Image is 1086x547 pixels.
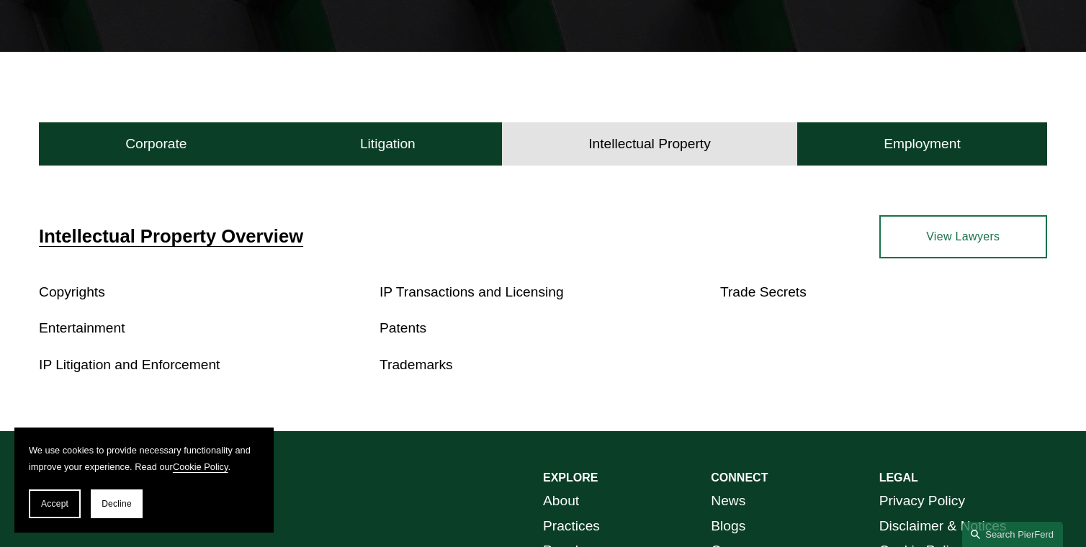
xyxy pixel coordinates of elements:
[711,514,745,539] a: Blogs
[39,357,220,372] a: IP Litigation and Enforcement
[543,471,598,484] strong: EXPLORE
[879,471,918,484] strong: LEGAL
[125,135,187,153] h4: Corporate
[39,226,303,246] a: Intellectual Property Overview
[711,471,768,484] strong: CONNECT
[380,284,564,299] a: IP Transactions and Licensing
[39,320,125,335] a: Entertainment
[711,489,745,514] a: News
[360,135,416,153] h4: Litigation
[380,320,426,335] a: Patents
[720,284,807,299] a: Trade Secrets
[173,461,228,472] a: Cookie Policy
[91,489,143,518] button: Decline
[380,357,453,372] a: Trademarks
[884,135,961,153] h4: Employment
[879,215,1047,258] a: View Lawyers
[41,499,68,509] span: Accept
[543,514,600,539] a: Practices
[29,489,81,518] button: Accept
[962,522,1063,547] a: Search this site
[14,428,274,533] section: Cookie banner
[39,284,105,299] a: Copyrights
[879,489,965,514] a: Privacy Policy
[29,442,259,475] p: We use cookies to provide necessary functionality and improve your experience. Read our .
[543,489,579,514] a: About
[879,514,1007,539] a: Disclaimer & Notices
[102,499,132,509] span: Decline
[588,135,711,153] h4: Intellectual Property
